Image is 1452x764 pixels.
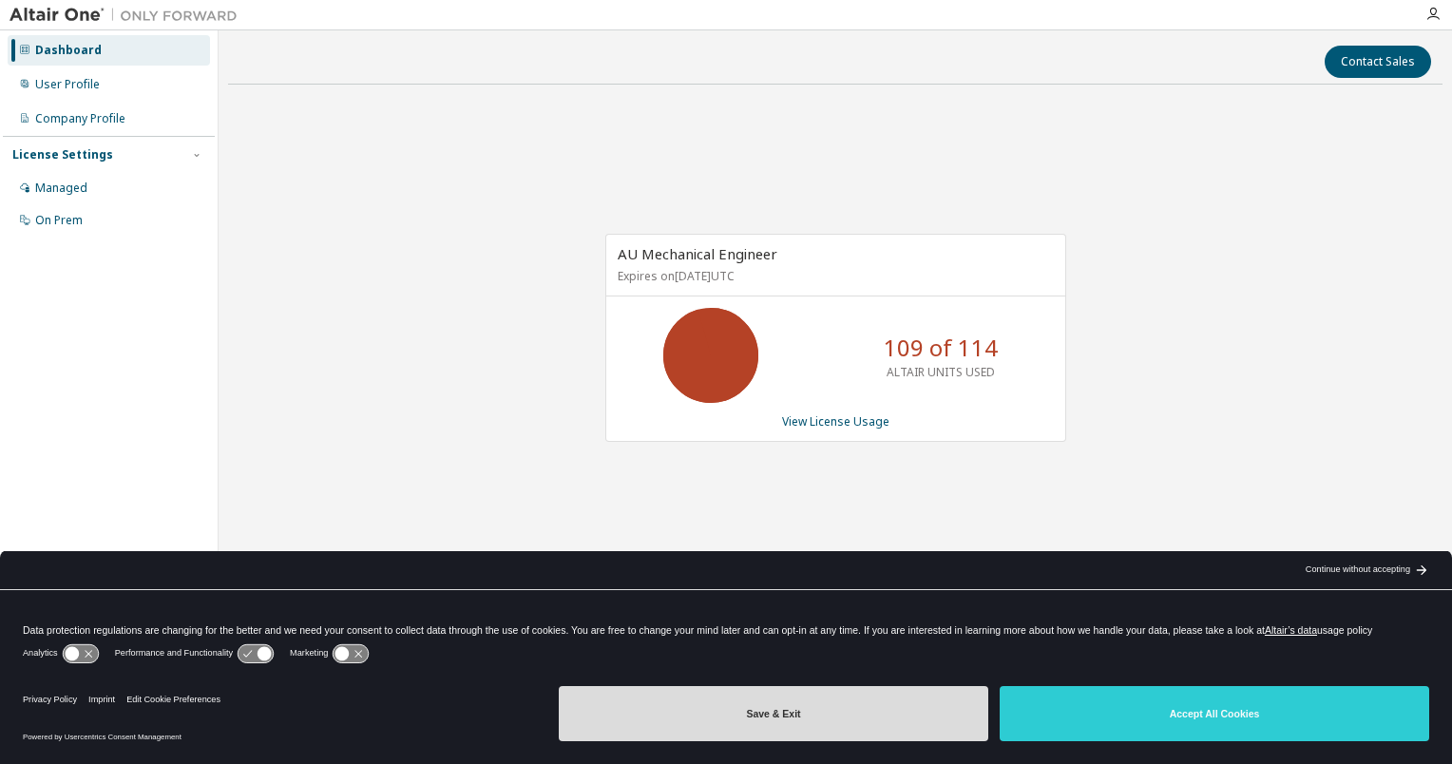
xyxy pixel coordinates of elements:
[887,364,995,380] p: ALTAIR UNITS USED
[35,43,102,58] div: Dashboard
[782,413,889,430] a: View License Usage
[35,181,87,196] div: Managed
[1325,46,1431,78] button: Contact Sales
[618,268,1049,284] p: Expires on [DATE] UTC
[12,147,113,162] div: License Settings
[35,77,100,92] div: User Profile
[884,332,998,364] p: 109 of 114
[35,213,83,228] div: On Prem
[618,244,777,263] span: AU Mechanical Engineer
[35,111,125,126] div: Company Profile
[10,6,247,25] img: Altair One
